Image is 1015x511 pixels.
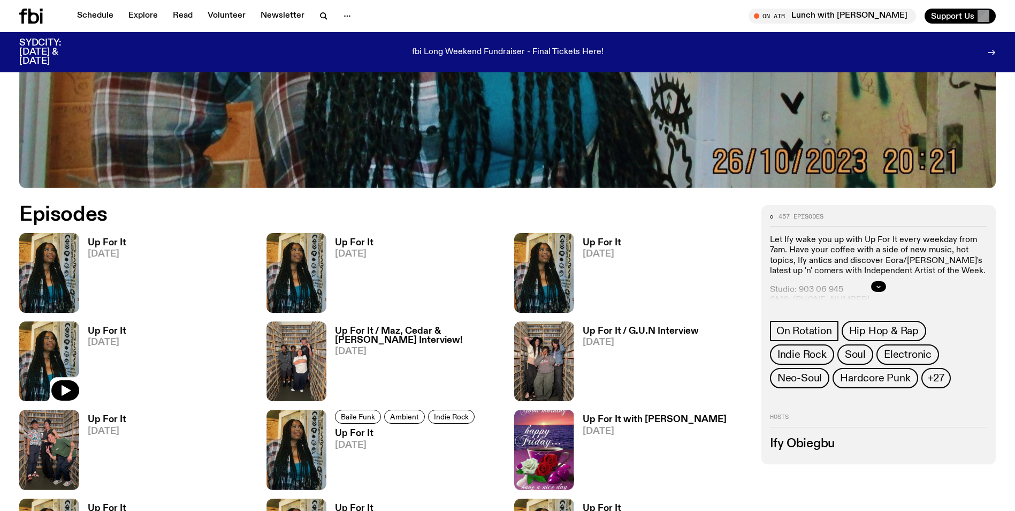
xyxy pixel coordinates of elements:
a: Hardcore Punk [833,368,918,388]
h3: Up For It [583,238,621,247]
h3: Up For It [88,238,126,247]
h3: SYDCITY: [DATE] & [DATE] [19,39,88,66]
span: [DATE] [88,250,126,259]
a: Ambient [384,410,425,424]
a: Newsletter [254,9,311,24]
h3: Up For It with [PERSON_NAME] [583,415,727,424]
button: +27 [921,368,951,388]
span: [DATE] [88,427,126,436]
span: [DATE] [335,250,373,259]
h3: Up For It [335,238,373,247]
span: Indie Rock [434,413,469,421]
h3: Up For It [88,415,126,424]
span: Baile Funk [341,413,375,421]
span: Soul [845,349,866,360]
span: [DATE] [335,347,501,356]
span: Neo-Soul [777,372,822,384]
span: Hip Hop & Rap [849,325,919,337]
a: Up For It with [PERSON_NAME][DATE] [574,415,727,490]
a: Indie Rock [428,410,475,424]
a: Soul [837,344,873,365]
a: Up For It / G.U.N Interview[DATE] [574,327,699,401]
a: On Rotation [770,321,838,341]
a: Up For It[DATE] [326,429,478,490]
h3: Up For It [335,429,478,438]
span: Indie Rock [777,349,827,360]
a: Baile Funk [335,410,381,424]
span: Hardcore Punk [840,372,910,384]
span: Ambient [390,413,419,421]
span: [DATE] [88,338,126,347]
h3: Up For It [88,327,126,336]
a: Hip Hop & Rap [842,321,926,341]
img: Ify - a Brown Skin girl with black braided twists, looking up to the side with her tongue stickin... [19,233,79,313]
img: Ify - a Brown Skin girl with black braided twists, looking up to the side with her tongue stickin... [266,233,326,313]
img: Ify - a Brown Skin girl with black braided twists, looking up to the side with her tongue stickin... [266,410,326,490]
span: +27 [928,372,944,384]
span: [DATE] [583,338,699,347]
h3: Up For It / Maz, Cedar & [PERSON_NAME] Interview! [335,327,501,345]
h2: Hosts [770,414,987,427]
span: 457 episodes [779,214,823,220]
h2: Episodes [19,205,666,224]
a: Electronic [876,344,939,365]
a: Indie Rock [770,344,834,365]
span: [DATE] [335,441,478,450]
a: Up For It[DATE] [79,238,126,313]
a: Schedule [71,9,120,24]
a: Up For It[DATE] [79,415,126,490]
a: Neo-Soul [770,368,829,388]
a: Volunteer [201,9,252,24]
span: Support Us [931,11,974,21]
a: Explore [122,9,164,24]
p: Let Ify wake you up with Up For It every weekday from 7am. Have your coffee with a side of new mu... [770,235,987,276]
span: [DATE] [583,427,727,436]
h3: Up For It / G.U.N Interview [583,327,699,336]
a: Up For It / Maz, Cedar & [PERSON_NAME] Interview![DATE] [326,327,501,401]
a: Up For It[DATE] [326,238,373,313]
a: Up For It[DATE] [574,238,621,313]
a: Up For It[DATE] [79,327,126,401]
img: Ify - a Brown Skin girl with black braided twists, looking up to the side with her tongue stickin... [19,321,79,401]
img: Ify - a Brown Skin girl with black braided twists, looking up to the side with her tongue stickin... [514,233,574,313]
p: fbi Long Weekend Fundraiser - Final Tickets Here! [412,48,604,57]
button: On AirLunch with [PERSON_NAME] [749,9,916,24]
a: Read [166,9,199,24]
span: On Rotation [776,325,832,337]
span: [DATE] [583,250,621,259]
span: Electronic [884,349,932,360]
h3: Ify Obiegbu [770,438,987,450]
button: Support Us [925,9,996,24]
